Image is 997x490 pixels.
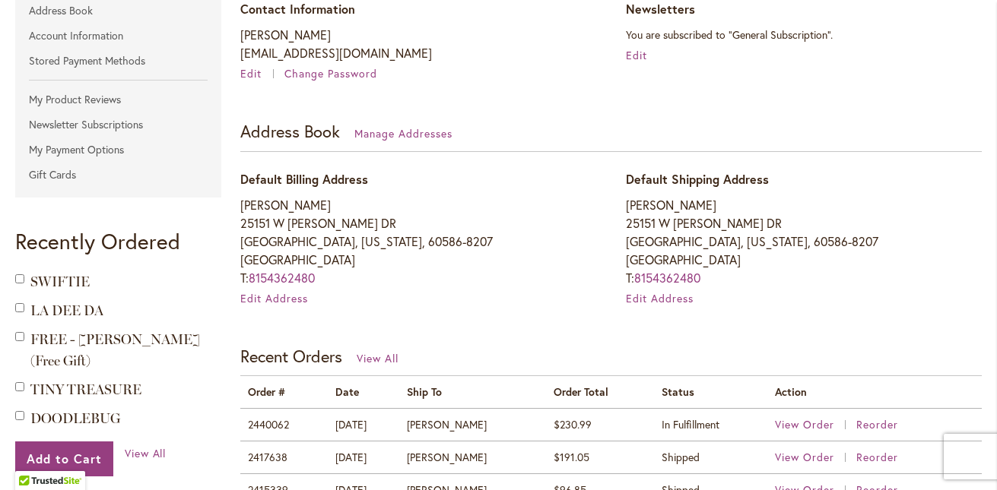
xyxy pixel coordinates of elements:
a: View Order [775,417,854,432]
th: Ship To [399,376,546,408]
a: 8154362480 [249,270,315,286]
th: Order Total [546,376,654,408]
td: Shipped [654,441,767,473]
td: 2440062 [240,408,327,441]
td: [DATE] [328,408,399,441]
strong: Recently Ordered [15,227,180,255]
a: Gift Cards [15,163,221,186]
th: Order # [240,376,327,408]
a: Edit [240,66,281,81]
span: $230.99 [554,417,592,432]
span: View Order [775,450,834,464]
p: [PERSON_NAME] [EMAIL_ADDRESS][DOMAIN_NAME] [240,26,596,62]
p: You are subscribed to "General Subscription". [626,26,982,44]
strong: Address Book [240,120,340,142]
th: Action [767,376,982,408]
th: Date [328,376,399,408]
a: Edit Address [626,291,694,305]
span: Add to Cart [27,450,102,466]
span: $191.05 [554,450,589,464]
td: In Fulfillment [654,408,767,441]
th: Status [654,376,767,408]
address: [PERSON_NAME] 25151 W [PERSON_NAME] DR [GEOGRAPHIC_DATA], [US_STATE], 60586-8207 [GEOGRAPHIC_DATA... [626,196,982,287]
a: Account Information [15,24,221,47]
a: 8154362480 [634,270,700,286]
a: My Payment Options [15,138,221,161]
a: View Order [775,450,854,464]
button: Add to Cart [15,441,113,476]
span: FREE - [PERSON_NAME] (Free Gift) [30,331,200,369]
a: Change Password [284,66,377,81]
span: View Order [775,417,834,432]
td: 2417638 [240,441,327,473]
a: My Product Reviews [15,88,221,111]
iframe: Launch Accessibility Center [11,436,54,479]
a: Manage Addresses [354,126,452,141]
a: LA DEE DA [30,302,103,319]
span: Default Shipping Address [626,171,769,187]
a: Reorder [856,417,898,432]
strong: Recent Orders [240,345,342,367]
td: [PERSON_NAME] [399,441,546,473]
a: Stored Payment Methods [15,49,221,72]
span: Default Billing Address [240,171,368,187]
address: [PERSON_NAME] 25151 W [PERSON_NAME] DR [GEOGRAPHIC_DATA], [US_STATE], 60586-8207 [GEOGRAPHIC_DATA... [240,196,596,287]
a: SWIFTIE [30,273,90,290]
a: View All [125,446,167,461]
a: Edit Address [240,291,308,305]
span: Newsletters [626,1,695,17]
a: DOODLEBUG [30,410,120,427]
a: Edit [626,48,647,62]
a: Reorder [856,450,898,464]
span: Edit [240,66,262,81]
a: View All [357,351,398,365]
td: [PERSON_NAME] [399,408,546,441]
td: [DATE] [328,441,399,473]
a: TINY TREASURE [30,381,141,398]
span: Contact Information [240,1,355,17]
a: Newsletter Subscriptions [15,113,221,136]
